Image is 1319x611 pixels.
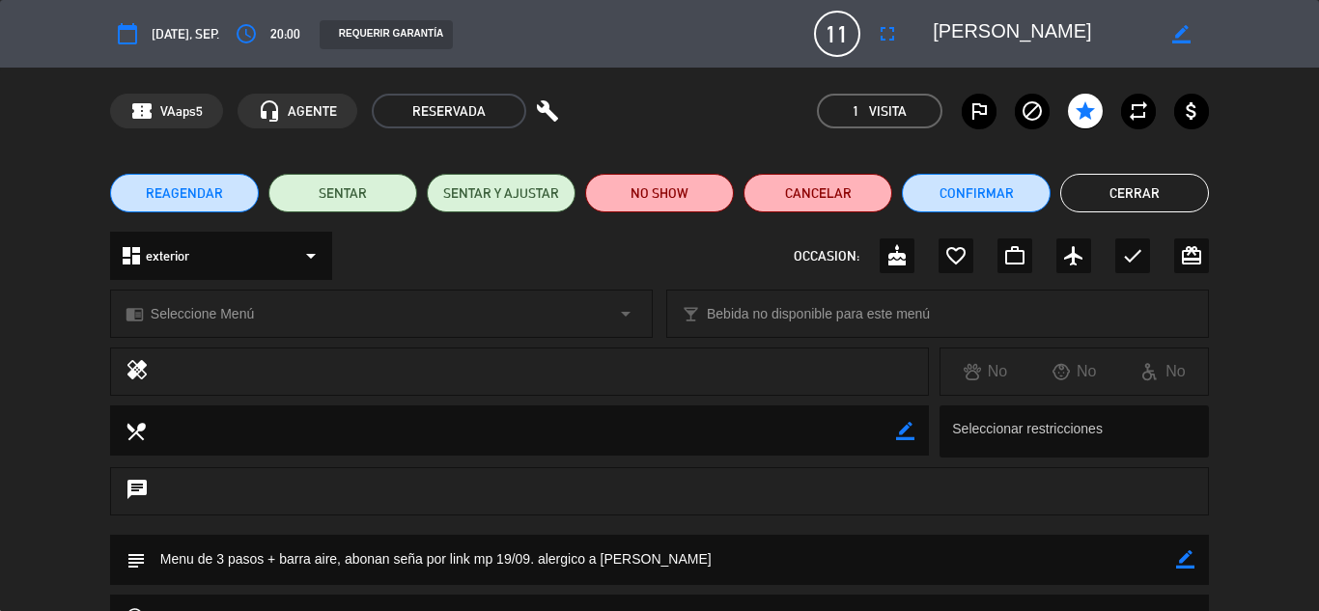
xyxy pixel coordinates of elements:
[125,420,146,441] i: local_dining
[1062,244,1085,267] i: airplanemode_active
[1180,244,1203,267] i: card_giftcard
[288,100,337,123] span: AGENTE
[1060,174,1209,212] button: Cerrar
[125,549,146,570] i: subject
[794,245,859,267] span: OCCASION:
[235,22,258,45] i: access_time
[110,174,259,212] button: REAGENDAR
[853,100,859,123] span: 1
[1176,550,1194,569] i: border_color
[268,174,417,212] button: SENTAR
[885,244,909,267] i: cake
[299,244,323,267] i: arrow_drop_down
[110,16,145,51] button: calendar_today
[126,358,149,385] i: healing
[1119,359,1208,384] div: No
[1003,244,1026,267] i: work_outline
[1030,359,1119,384] div: No
[130,99,154,123] span: confirmation_number
[427,174,575,212] button: SENTAR Y AJUSTAR
[116,22,139,45] i: calendar_today
[146,245,189,267] span: exterior
[160,100,203,123] span: VAaps5
[1021,99,1044,123] i: block
[814,11,860,57] span: 11
[372,94,526,128] span: RESERVADA
[585,174,734,212] button: NO SHOW
[870,16,905,51] button: fullscreen
[940,359,1029,384] div: No
[682,305,700,323] i: local_bar
[270,23,300,45] span: 20:00
[229,16,264,51] button: access_time
[1074,99,1097,123] i: star
[152,23,219,45] span: [DATE], sep.
[707,303,930,325] span: Bebida no disponible para este menú
[614,302,637,325] i: arrow_drop_down
[869,100,907,123] em: Visita
[1121,244,1144,267] i: check
[944,244,968,267] i: favorite_border
[1172,25,1191,43] i: border_color
[968,99,991,123] i: outlined_flag
[1127,99,1150,123] i: repeat
[896,422,914,440] i: border_color
[536,99,559,123] i: build
[126,478,149,505] i: chat
[744,174,892,212] button: Cancelar
[902,174,1051,212] button: Confirmar
[146,183,223,204] span: REAGENDAR
[120,244,143,267] i: dashboard
[320,20,453,49] div: REQUERIR GARANTÍA
[126,305,144,323] i: chrome_reader_mode
[1180,99,1203,123] i: attach_money
[876,22,899,45] i: fullscreen
[151,303,254,325] span: Seleccione Menú
[258,99,281,123] i: headset_mic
